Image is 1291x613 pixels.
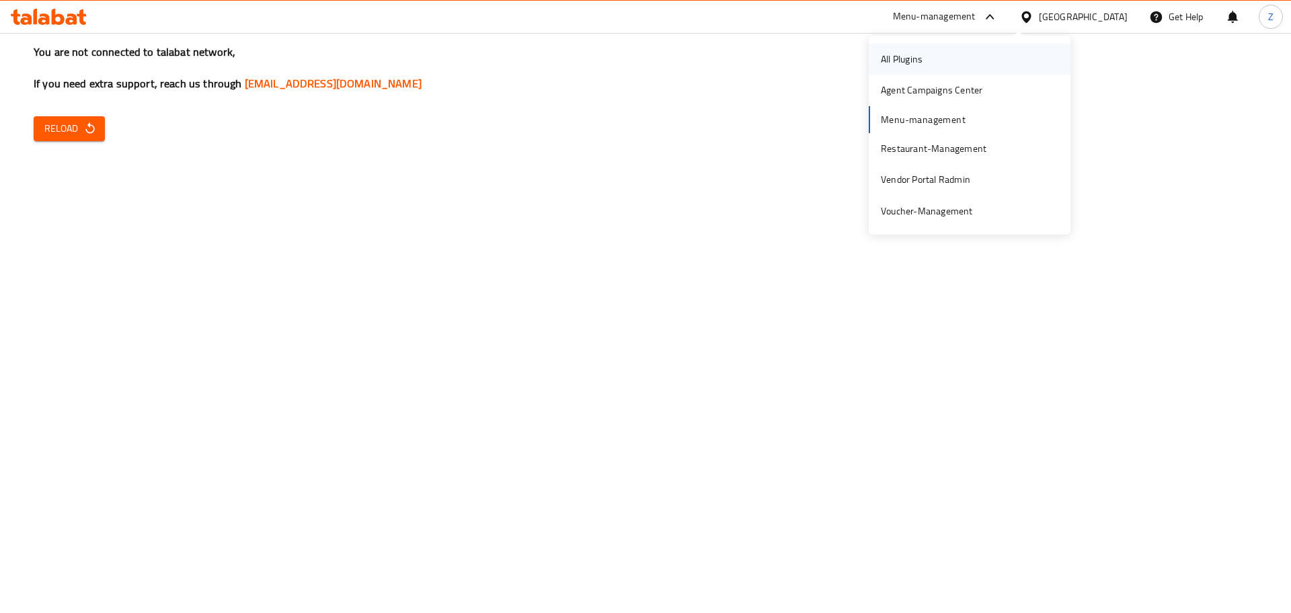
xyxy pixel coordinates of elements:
[44,120,94,137] span: Reload
[245,73,422,93] a: [EMAIL_ADDRESS][DOMAIN_NAME]
[1039,9,1128,24] div: [GEOGRAPHIC_DATA]
[893,9,976,25] div: Menu-management
[881,172,970,187] div: Vendor Portal Radmin
[881,204,973,218] div: Voucher-Management
[881,141,986,156] div: Restaurant-Management
[1268,9,1274,24] span: Z
[881,83,982,97] div: Agent Campaigns Center
[881,52,923,67] div: All Plugins
[34,44,1257,91] h3: You are not connected to talabat network, If you need extra support, reach us through
[34,116,105,141] button: Reload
